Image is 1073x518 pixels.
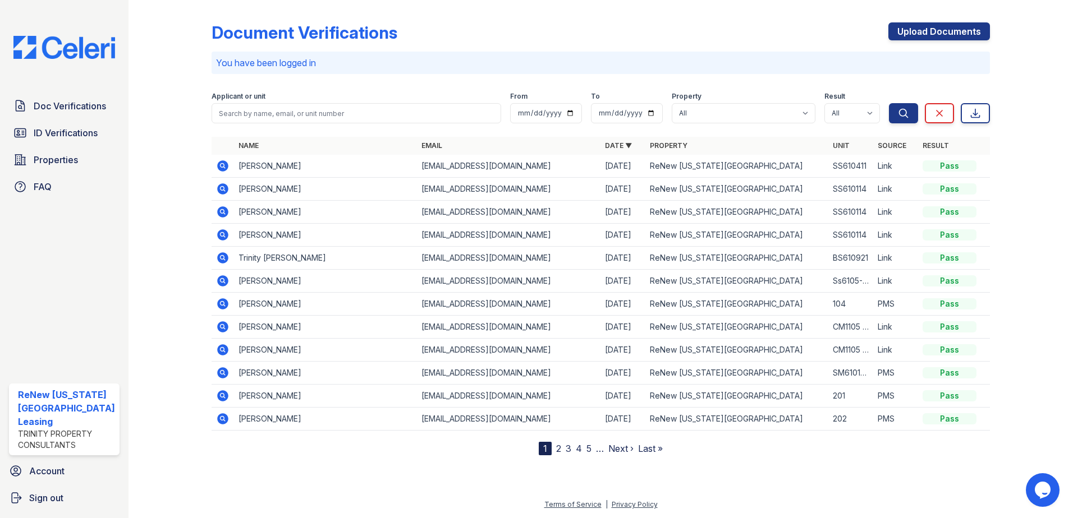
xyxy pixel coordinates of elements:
[417,293,600,316] td: [EMAIL_ADDRESS][DOMAIN_NAME]
[556,443,561,454] a: 2
[591,92,600,101] label: To
[828,385,873,408] td: 201
[638,443,663,454] a: Last »
[9,175,120,198] a: FAQ
[828,293,873,316] td: 104
[4,36,124,59] img: CE_Logo_Blue-a8612792a0a2168367f1c8372b55b34899dd931a85d93a1a3d3e32e68fde9ad4.png
[833,141,850,150] a: Unit
[596,442,604,455] span: …
[923,160,976,172] div: Pass
[421,141,442,150] a: Email
[923,298,976,309] div: Pass
[600,224,645,247] td: [DATE]
[873,385,918,408] td: PMS
[34,126,98,140] span: ID Verifications
[828,362,873,385] td: SM610122
[873,408,918,431] td: PMS
[600,178,645,201] td: [DATE]
[600,155,645,178] td: [DATE]
[645,316,829,339] td: ReNew [US_STATE][GEOGRAPHIC_DATA]
[18,428,115,451] div: Trinity Property Consultants
[828,224,873,247] td: SS610114
[234,362,418,385] td: [PERSON_NAME]
[234,339,418,362] td: [PERSON_NAME]
[212,22,397,43] div: Document Verifications
[9,95,120,117] a: Doc Verifications
[873,201,918,224] td: Link
[539,442,552,455] div: 1
[608,443,634,454] a: Next ›
[9,122,120,144] a: ID Verifications
[923,275,976,286] div: Pass
[234,155,418,178] td: [PERSON_NAME]
[234,293,418,316] td: [PERSON_NAME]
[878,141,906,150] a: Source
[923,321,976,332] div: Pass
[923,367,976,378] div: Pass
[234,178,418,201] td: [PERSON_NAME]
[417,178,600,201] td: [EMAIL_ADDRESS][DOMAIN_NAME]
[234,316,418,339] td: [PERSON_NAME]
[645,201,829,224] td: ReNew [US_STATE][GEOGRAPHIC_DATA]
[576,443,582,454] a: 4
[18,388,115,428] div: ReNew [US_STATE][GEOGRAPHIC_DATA] Leasing
[417,270,600,293] td: [EMAIL_ADDRESS][DOMAIN_NAME]
[923,206,976,218] div: Pass
[586,443,591,454] a: 5
[417,316,600,339] td: [EMAIL_ADDRESS][DOMAIN_NAME]
[510,92,528,101] label: From
[417,247,600,270] td: [EMAIL_ADDRESS][DOMAIN_NAME]
[417,362,600,385] td: [EMAIL_ADDRESS][DOMAIN_NAME]
[645,224,829,247] td: ReNew [US_STATE][GEOGRAPHIC_DATA]
[29,491,63,505] span: Sign out
[605,141,632,150] a: Date ▼
[234,224,418,247] td: [PERSON_NAME]
[828,316,873,339] td: CM1105 apt202
[923,390,976,401] div: Pass
[828,270,873,293] td: Ss6105-102
[672,92,701,101] label: Property
[828,155,873,178] td: SS610411
[4,487,124,509] a: Sign out
[873,362,918,385] td: PMS
[873,270,918,293] td: Link
[34,180,52,193] span: FAQ
[923,141,949,150] a: Result
[645,178,829,201] td: ReNew [US_STATE][GEOGRAPHIC_DATA]
[600,408,645,431] td: [DATE]
[600,293,645,316] td: [DATE]
[417,155,600,178] td: [EMAIL_ADDRESS][DOMAIN_NAME]
[873,339,918,362] td: Link
[600,247,645,270] td: [DATE]
[600,270,645,293] td: [DATE]
[824,92,845,101] label: Result
[234,270,418,293] td: [PERSON_NAME]
[645,362,829,385] td: ReNew [US_STATE][GEOGRAPHIC_DATA]
[566,443,571,454] a: 3
[600,339,645,362] td: [DATE]
[873,155,918,178] td: Link
[600,201,645,224] td: [DATE]
[873,247,918,270] td: Link
[923,229,976,240] div: Pass
[234,385,418,408] td: [PERSON_NAME]
[888,22,990,40] a: Upload Documents
[606,500,608,508] div: |
[873,316,918,339] td: Link
[923,344,976,355] div: Pass
[544,500,602,508] a: Terms of Service
[600,362,645,385] td: [DATE]
[645,339,829,362] td: ReNew [US_STATE][GEOGRAPHIC_DATA]
[873,293,918,316] td: PMS
[417,339,600,362] td: [EMAIL_ADDRESS][DOMAIN_NAME]
[828,339,873,362] td: CM1105 apt202
[234,408,418,431] td: [PERSON_NAME]
[923,252,976,263] div: Pass
[828,247,873,270] td: BS610921
[828,201,873,224] td: SS610114
[417,385,600,408] td: [EMAIL_ADDRESS][DOMAIN_NAME]
[417,201,600,224] td: [EMAIL_ADDRESS][DOMAIN_NAME]
[923,413,976,424] div: Pass
[600,385,645,408] td: [DATE]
